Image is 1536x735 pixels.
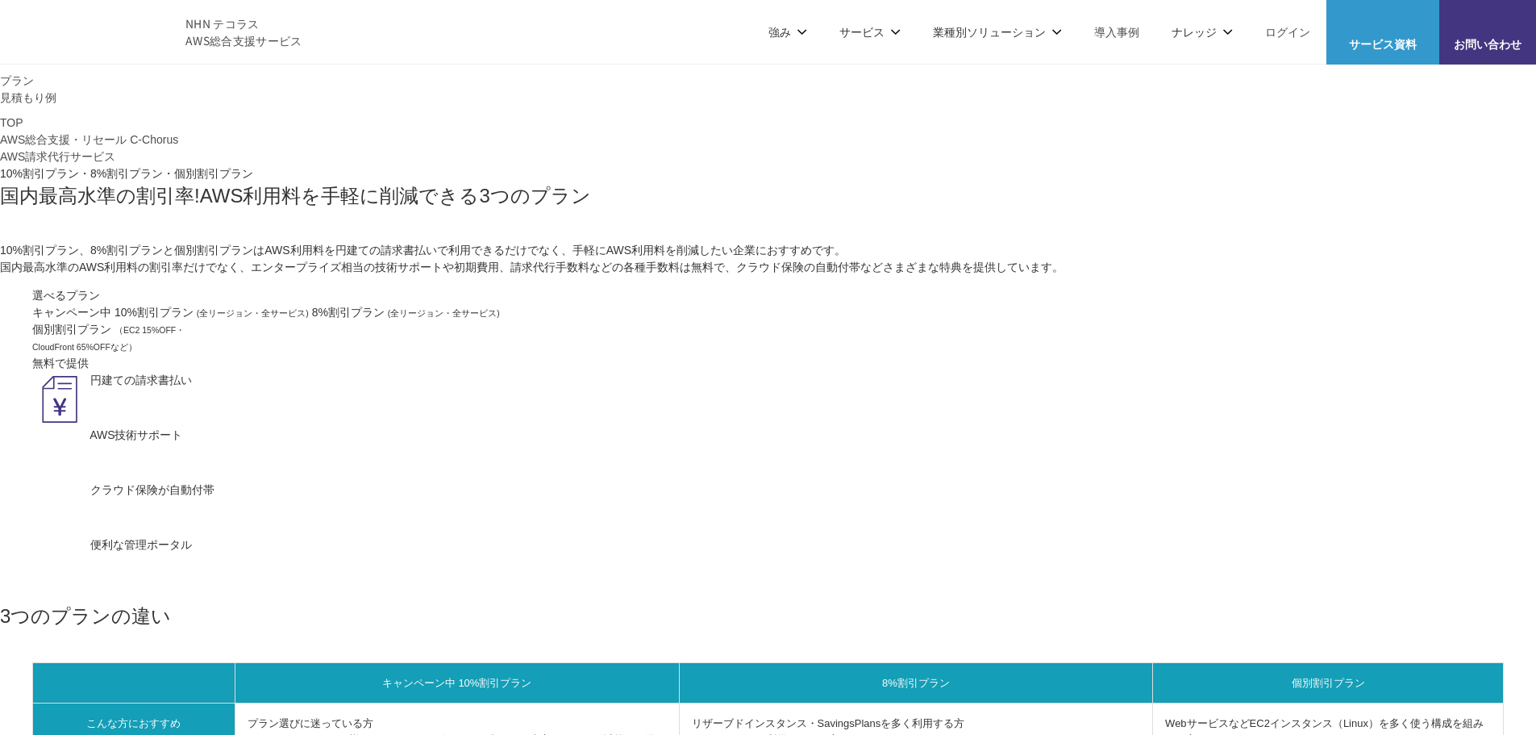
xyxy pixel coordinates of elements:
[1292,677,1365,689] em: 個別割引プラン
[197,308,309,318] small: (全リージョン・全サービス)
[24,12,161,51] img: AWS総合支援サービス C-Chorus
[1475,12,1501,31] img: お問い合わせ
[32,287,1504,304] dt: 選べるプラン
[1094,23,1139,40] a: 導入事例
[90,538,192,551] em: 便利な管理ポータル
[768,23,807,40] p: 強み
[90,483,214,496] em: クラウド保険が自動付帯
[32,325,185,352] small: （EC2 15%OFF・ CloudFront 65%OFFなど）
[32,323,111,336] em: 個別割引プラン
[1439,35,1536,52] span: お問い合わせ
[382,677,456,689] span: キャンペーン中
[933,23,1062,40] p: 業種別ソリューション
[32,306,111,319] span: キャンペーン中
[692,716,1141,732] li: リザーブドインスタンス・SavingsPlansを多く利用する方
[248,716,667,732] li: プラン選びに迷っている方
[1326,35,1439,52] span: サービス資料
[458,677,531,689] em: 10%割引プラン
[24,12,302,51] a: AWS総合支援サービス C-Chorus NHN テコラスAWS総合支援サービス
[185,15,302,49] span: NHN テコラス AWS総合支援サービス
[90,374,192,386] em: 円建ての請求書払い
[32,355,1504,372] dt: 無料で提供
[114,306,194,319] em: 10%割引プラン
[839,23,901,40] p: サービス
[882,677,950,689] em: 8%割引プラン
[1265,23,1310,40] a: ログイン
[388,308,500,318] small: (全リージョン・全サービス)
[1370,12,1396,31] img: AWS総合支援サービス C-Chorus サービス資料
[1172,23,1233,40] p: ナレッジ
[312,306,385,319] em: 8%割引プラン
[89,428,182,441] em: AWS技術サポート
